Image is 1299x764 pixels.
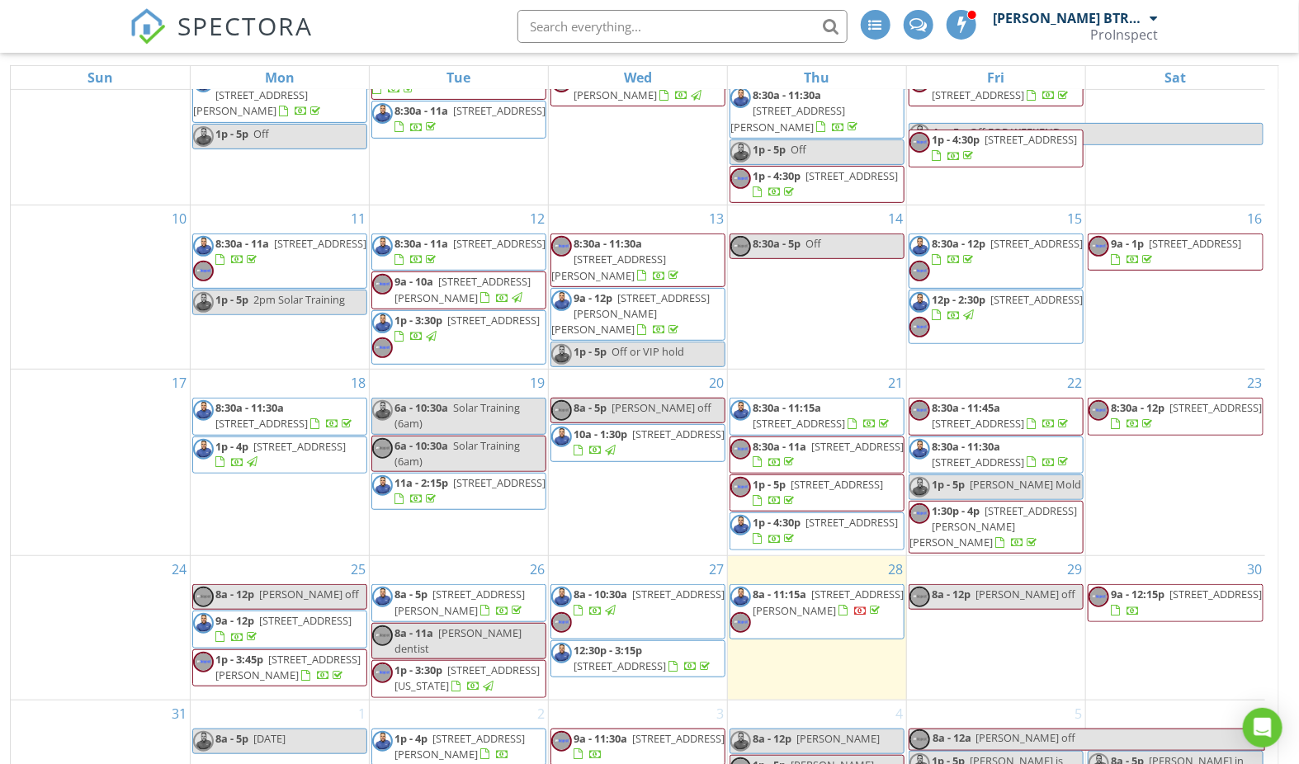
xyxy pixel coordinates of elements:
a: 8a - 10:30a [STREET_ADDRESS] [550,584,725,639]
td: Go to August 5, 2025 [369,2,548,205]
span: 8a - 5p [574,400,607,415]
span: Off [791,142,806,157]
span: Off or VIP hold [612,344,684,359]
img: image.png [372,731,393,752]
a: Go to August 10, 2025 [168,205,190,232]
span: 1p - 4:30p [753,168,801,183]
a: 8:30a - 11:30a [STREET_ADDRESS][PERSON_NAME] [730,85,905,139]
img: image.png [730,87,751,108]
a: 12p - 2:30p [STREET_ADDRESS] [932,292,1083,323]
span: 8:30a - 11:45a [932,400,1000,415]
td: Go to August 17, 2025 [11,370,190,556]
td: Go to August 23, 2025 [1086,370,1265,556]
a: 1p - 3:30p [STREET_ADDRESS][US_STATE] [394,663,540,693]
td: Go to August 11, 2025 [190,205,369,370]
span: Off [805,236,821,251]
a: 8:30a - 11:30a [STREET_ADDRESS][PERSON_NAME] [550,233,725,287]
a: 8:30a - 11a [STREET_ADDRESS] [394,236,546,266]
a: Thursday [801,66,834,89]
a: Go to September 1, 2025 [355,700,369,727]
img: _original_size___original_size__proinspect_640__500_px.png [909,729,930,750]
span: [STREET_ADDRESS] [1149,236,1241,251]
span: 8:30a - 12p [932,236,985,251]
span: [STREET_ADDRESS] [1169,587,1262,601]
img: image.png [372,400,393,421]
img: image.png [193,439,214,460]
a: Go to August 21, 2025 [885,370,906,396]
td: Go to August 20, 2025 [548,370,727,556]
a: Go to August 22, 2025 [1064,370,1085,396]
a: Go to August 13, 2025 [706,205,727,232]
span: [STREET_ADDRESS] [753,416,845,431]
img: image.png [909,236,930,257]
a: 8:30a - 11:15a [STREET_ADDRESS] [730,398,905,435]
a: [STREET_ADDRESS][PERSON_NAME] [193,72,324,118]
td: Go to August 22, 2025 [907,370,1086,556]
span: [STREET_ADDRESS][PERSON_NAME][PERSON_NAME] [909,503,1077,549]
img: image.png [551,587,572,607]
span: 9a - 12p [215,613,254,628]
span: 8:30a - 11a [394,103,448,118]
a: 1:30p - 4p [STREET_ADDRESS][PERSON_NAME][PERSON_NAME] [909,501,1084,554]
a: 9a - 1p [STREET_ADDRESS] [1088,233,1264,271]
td: Go to August 30, 2025 [1086,556,1265,700]
span: [STREET_ADDRESS][PERSON_NAME] [215,652,361,682]
a: Go to August 19, 2025 [527,370,548,396]
img: _original_size___original_size__proinspect_640__500_px.png [730,236,751,257]
td: Go to August 6, 2025 [548,2,727,205]
span: 8a - 12p [932,587,971,601]
img: _original_size___original_size__proinspect_640__500_px.png [730,168,751,189]
span: 8:30a - 11:15a [753,400,821,415]
span: [STREET_ADDRESS] [791,477,883,492]
a: Go to August 26, 2025 [527,556,548,582]
img: _original_size___original_size__proinspect_640__500_px.png [730,612,751,633]
img: image.png [730,587,751,607]
img: _original_size___original_size__proinspect_640__500_px.png [372,337,393,358]
a: Go to August 25, 2025 [347,556,369,582]
img: image.png [551,427,572,447]
span: [STREET_ADDRESS] [932,87,1024,102]
a: Friday [985,66,1008,89]
img: image.png [909,439,930,460]
a: 8:30a - 12p [STREET_ADDRESS] [909,233,1084,288]
span: 12:30p - 3:15p [574,643,642,658]
a: 8:30a - 11:30a [STREET_ADDRESS] [932,439,1071,469]
span: 8:30a - 11:30a [574,236,642,251]
span: [STREET_ADDRESS][PERSON_NAME] [551,252,666,282]
a: 12:30p - 3:15p [STREET_ADDRESS] [550,640,725,677]
img: _original_size___original_size__proinspect_640__500_px.png [551,236,572,257]
span: [STREET_ADDRESS] [453,103,546,118]
a: 10a - 1:30p [STREET_ADDRESS] [574,427,725,457]
span: [STREET_ADDRESS][PERSON_NAME] [394,731,525,762]
a: 9a - 11:30a [STREET_ADDRESS] [574,731,725,762]
a: 1p - 4:30p [STREET_ADDRESS] [753,515,898,545]
span: 1:30p - 4p [932,503,980,518]
img: image.png [193,613,214,634]
img: _original_size___original_size__proinspect_640__500_px.png [193,587,214,607]
a: Go to August 20, 2025 [706,370,727,396]
a: 8:30a - 11a [STREET_ADDRESS] [730,436,905,474]
a: 8a - 11:15a [STREET_ADDRESS][PERSON_NAME] [730,584,905,639]
span: [STREET_ADDRESS] [574,658,666,673]
span: 8:30a - 11a [753,439,806,454]
a: 8:30a - 11:45a [STREET_ADDRESS] [909,398,1084,435]
a: 1:30p - 4p [STREET_ADDRESS][PERSON_NAME][PERSON_NAME] [909,503,1077,549]
img: _original_size___original_size__proinspect_640__500_px.png [1089,236,1109,257]
span: [STREET_ADDRESS] [632,427,725,441]
a: 8:30a - 11a [STREET_ADDRESS] [394,103,546,134]
div: [PERSON_NAME] BTR# 43777 [994,10,1146,26]
span: 6a - 10:30a [394,438,448,453]
td: Go to August 21, 2025 [728,370,907,556]
span: 8a - 12a [932,729,972,750]
td: Go to August 13, 2025 [548,205,727,370]
span: [STREET_ADDRESS] [453,236,546,251]
a: 8:30a - 11:30a [STREET_ADDRESS][PERSON_NAME] [730,87,861,134]
a: 9a - 12p [STREET_ADDRESS][PERSON_NAME][PERSON_NAME] [551,290,710,337]
span: Off FOR WEEKEND [970,125,1060,139]
span: [STREET_ADDRESS][PERSON_NAME] [193,87,308,118]
a: 1p - 4p [STREET_ADDRESS][PERSON_NAME] [394,731,525,762]
a: 12p - 2:30p [STREET_ADDRESS] [909,290,1084,344]
span: 1p - 5p [932,124,966,144]
a: 9a - 12p [STREET_ADDRESS] [192,611,367,648]
span: 9a - 12p [574,290,612,305]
